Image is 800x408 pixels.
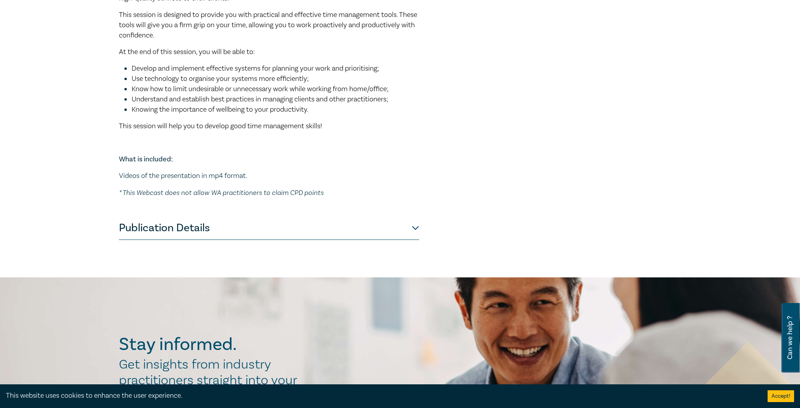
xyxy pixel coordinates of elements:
span: Understand and establish best practices in managing clients and other practitioners; [132,95,388,104]
button: Publication Details [119,216,419,240]
em: * This Webcast does not allow WA practitioners to claim CPD points [119,188,324,197]
h2: Stay informed. [119,334,305,355]
strong: What is included: [119,155,173,164]
span: This session will help you to develop good time management skills! [119,122,322,131]
span: This session is designed to provide you with practical and effective time management tools. These... [119,10,417,40]
p: Videos of the presentation in mp4 format. [119,171,419,181]
span: At the end of this session, you will be able to: [119,47,255,56]
span: Know how to limit undesirable or unnecessary work while working from home/office; [132,84,389,94]
span: Develop and implement effective systems for planning your work and prioritising; [132,64,379,73]
span: Can we help ? [786,308,794,368]
span: Use technology to organise your systems more efficiently; [132,74,309,83]
div: This website uses cookies to enhance the user experience. [6,391,756,401]
h2: Get insights from industry practitioners straight into your inbox. [119,357,305,404]
span: Knowing the importance of wellbeing to your productivity. [132,105,309,114]
button: Accept cookies [768,390,794,402]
